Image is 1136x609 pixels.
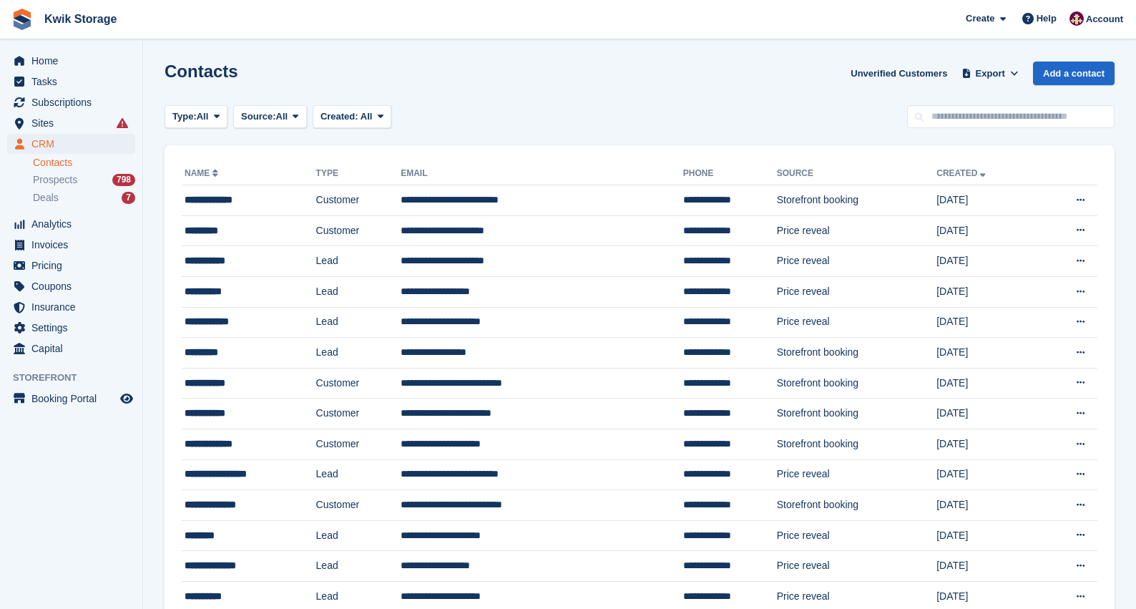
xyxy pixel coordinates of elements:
i: Smart entry sync failures have occurred [117,117,128,129]
a: Unverified Customers [845,62,953,85]
span: Booking Portal [31,389,117,409]
td: [DATE] [936,459,1039,490]
a: Contacts [33,156,135,170]
td: Price reveal [777,551,937,582]
span: Sites [31,113,117,133]
td: Lead [316,276,401,307]
a: Kwik Storage [39,7,122,31]
a: menu [7,255,135,276]
h1: Contacts [165,62,238,81]
button: Created: All [313,105,391,129]
a: menu [7,134,135,154]
a: menu [7,276,135,296]
span: Deals [33,191,59,205]
td: Lead [316,307,401,338]
span: Created: [320,111,358,122]
td: Lead [316,338,401,369]
span: Export [976,67,1005,81]
td: [DATE] [936,520,1039,551]
span: Settings [31,318,117,338]
span: All [361,111,373,122]
a: menu [7,51,135,71]
td: Lead [316,551,401,582]
a: menu [7,389,135,409]
th: Email [401,162,683,185]
span: CRM [31,134,117,154]
td: Customer [316,490,401,521]
span: All [276,109,288,124]
a: menu [7,92,135,112]
a: menu [7,338,135,359]
td: [DATE] [936,185,1039,216]
a: menu [7,318,135,338]
td: Price reveal [777,276,937,307]
td: [DATE] [936,215,1039,246]
td: [DATE] [936,490,1039,521]
button: Source: All [233,105,307,129]
a: Name [185,168,221,178]
img: stora-icon-8386f47178a22dfd0bd8f6a31ec36ba5ce8667c1dd55bd0f319d3a0aa187defe.svg [11,9,33,30]
span: Source: [241,109,275,124]
td: [DATE] [936,338,1039,369]
span: Analytics [31,214,117,234]
a: menu [7,72,135,92]
td: Storefront booking [777,399,937,429]
img: ellie tragonette [1069,11,1084,26]
td: Price reveal [777,459,937,490]
td: Price reveal [777,246,937,277]
td: Price reveal [777,307,937,338]
span: Pricing [31,255,117,276]
td: [DATE] [936,551,1039,582]
span: Capital [31,338,117,359]
th: Phone [683,162,777,185]
td: Lead [316,520,401,551]
span: Create [966,11,994,26]
div: 798 [112,174,135,186]
a: Preview store [118,390,135,407]
a: menu [7,113,135,133]
td: Customer [316,368,401,399]
td: [DATE] [936,399,1039,429]
td: [DATE] [936,276,1039,307]
td: [DATE] [936,307,1039,338]
td: Price reveal [777,215,937,246]
td: Lead [316,246,401,277]
a: Created [936,168,989,178]
td: Price reveal [777,520,937,551]
td: Storefront booking [777,429,937,459]
a: Add a contact [1033,62,1115,85]
td: Storefront booking [777,185,937,216]
th: Type [316,162,401,185]
div: 7 [122,192,135,204]
span: Type: [172,109,197,124]
td: Lead [316,459,401,490]
th: Source [777,162,937,185]
span: Home [31,51,117,71]
td: [DATE] [936,246,1039,277]
td: Storefront booking [777,490,937,521]
td: [DATE] [936,429,1039,459]
a: menu [7,297,135,317]
span: Insurance [31,297,117,317]
a: Prospects 798 [33,172,135,187]
button: Export [959,62,1022,85]
a: menu [7,214,135,234]
td: Storefront booking [777,368,937,399]
td: Customer [316,215,401,246]
td: Customer [316,429,401,459]
button: Type: All [165,105,227,129]
td: Storefront booking [777,338,937,369]
td: Customer [316,399,401,429]
td: [DATE] [936,368,1039,399]
span: Tasks [31,72,117,92]
a: Deals 7 [33,190,135,205]
td: Customer [316,185,401,216]
span: Help [1037,11,1057,26]
span: Storefront [13,371,142,385]
span: Coupons [31,276,117,296]
span: Account [1086,12,1123,26]
span: Prospects [33,173,77,187]
span: All [197,109,209,124]
span: Subscriptions [31,92,117,112]
a: menu [7,235,135,255]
